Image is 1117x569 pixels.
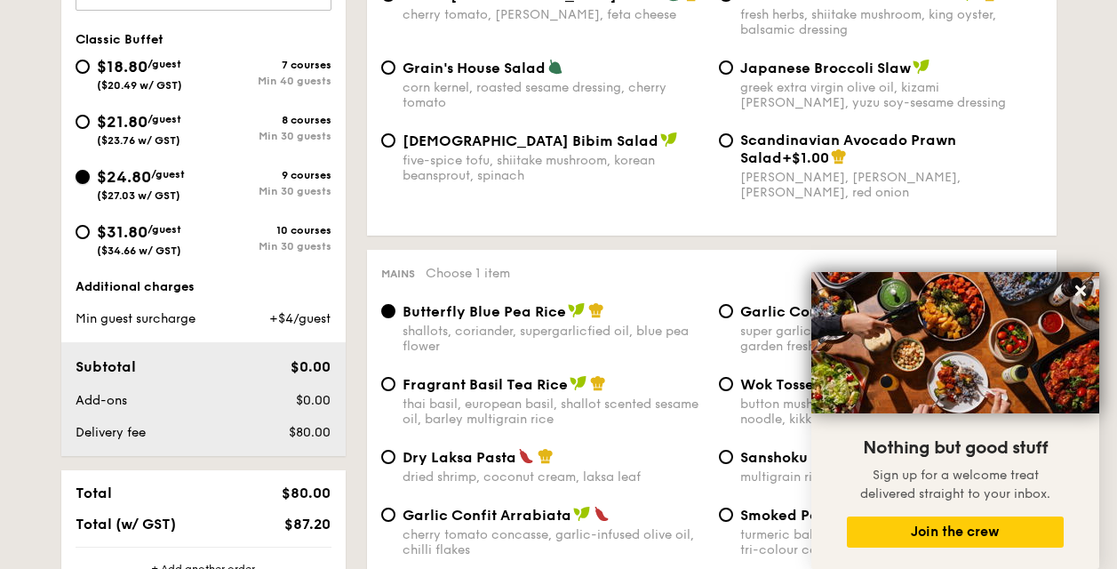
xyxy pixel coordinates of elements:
[203,185,331,197] div: Min 30 guests
[76,393,127,408] span: Add-ons
[740,324,1042,354] div: super garlicfied oil, slow baked cherry tomatoes, garden fresh thyme
[76,225,90,239] input: $31.80/guest($34.66 w/ GST)10 coursesMin 30 guests
[97,79,182,92] span: ($20.49 w/ GST)
[97,57,148,76] span: $18.80
[403,324,705,354] div: shallots, coriander, supergarlicfied oil, blue pea flower
[538,448,554,464] img: icon-chef-hat.a58ddaea.svg
[381,60,395,75] input: Grain's House Saladcorn kernel, roasted sesame dressing, cherry tomato
[381,268,415,280] span: Mains
[719,377,733,391] input: Wok Tossed Chow Meinbutton mushroom, tricolour capsicum, cripsy egg noodle, kikkoman, super garli...
[547,59,563,75] img: icon-vegetarian.fe4039eb.svg
[740,469,1042,485] div: multigrain rice, roasted black soybean
[740,449,910,466] span: Sanshoku Steamed Rice
[403,303,566,320] span: Butterfly Blue Pea Rice
[97,189,180,202] span: ($27.03 w/ GST)
[381,508,395,522] input: Garlic Confit Arrabiatacherry tomato concasse, garlic-infused olive oil, chilli flakes
[913,59,930,75] img: icon-vegan.f8ff3823.svg
[573,506,591,522] img: icon-vegan.f8ff3823.svg
[403,132,658,149] span: [DEMOGRAPHIC_DATA] Bibim Salad
[719,60,733,75] input: Japanese Broccoli Slawgreek extra virgin olive oil, kizami [PERSON_NAME], yuzu soy-sesame dressing
[588,302,604,318] img: icon-chef-hat.a58ddaea.svg
[381,304,395,318] input: Butterfly Blue Pea Riceshallots, coriander, supergarlicfied oil, blue pea flower
[740,303,908,320] span: Garlic Confit Aglio Olio
[76,115,90,129] input: $21.80/guest($23.76 w/ GST)8 coursesMin 30 guests
[660,132,678,148] img: icon-vegan.f8ff3823.svg
[296,393,331,408] span: $0.00
[284,516,331,533] span: $87.20
[381,377,395,391] input: Fragrant Basil Tea Ricethai basil, european basil, shallot scented sesame oil, barley multigrain ...
[1066,276,1095,305] button: Close
[76,485,112,501] span: Total
[148,223,181,236] span: /guest
[831,148,847,164] img: icon-chef-hat.a58ddaea.svg
[97,222,148,242] span: $31.80
[403,397,705,427] div: thai basil, european basil, shallot scented sesame oil, barley multigrain rice
[203,75,331,87] div: Min 40 guests
[570,375,587,391] img: icon-vegan.f8ff3823.svg
[740,170,1042,200] div: [PERSON_NAME], [PERSON_NAME], [PERSON_NAME], red onion
[811,272,1099,413] img: DSC07876-Edit02-Large.jpeg
[740,60,911,76] span: Japanese Broccoli Slaw
[719,450,733,464] input: Sanshoku Steamed Ricemultigrain rice, roasted black soybean
[568,302,586,318] img: icon-vegan.f8ff3823.svg
[203,130,331,142] div: Min 30 guests
[269,311,331,326] span: +$4/guest
[203,114,331,126] div: 8 courses
[403,507,571,524] span: Garlic Confit Arrabiata
[782,149,829,166] span: +$1.00
[403,527,705,557] div: cherry tomato concasse, garlic-infused olive oil, chilli flakes
[148,113,181,125] span: /guest
[740,132,956,166] span: Scandinavian Avocado Prawn Salad
[97,167,151,187] span: $24.80
[97,112,148,132] span: $21.80
[97,134,180,147] span: ($23.76 w/ GST)
[740,376,906,393] span: Wok Tossed Chow Mein
[76,32,164,47] span: Classic Buffet
[403,449,516,466] span: Dry Laksa Pasta
[740,507,892,524] span: Smoked Paprika Rice
[403,80,705,110] div: corn kernel, roasted sesame dressing, cherry tomato
[590,375,606,391] img: icon-chef-hat.a58ddaea.svg
[594,506,610,522] img: icon-spicy.37a8142b.svg
[76,278,331,296] div: Additional charges
[76,516,176,533] span: Total (w/ GST)
[76,425,146,440] span: Delivery fee
[740,80,1042,110] div: greek extra virgin olive oil, kizami [PERSON_NAME], yuzu soy-sesame dressing
[740,397,1042,427] div: button mushroom, tricolour capsicum, cripsy egg noodle, kikkoman, super garlicfied oil
[76,311,195,326] span: Min guest surcharge
[381,133,395,148] input: [DEMOGRAPHIC_DATA] Bibim Saladfive-spice tofu, shiitake mushroom, korean beansprout, spinach
[203,169,331,181] div: 9 courses
[403,469,705,485] div: dried shrimp, coconut cream, laksa leaf
[847,517,1064,548] button: Join the crew
[518,448,534,464] img: icon-spicy.37a8142b.svg
[860,468,1050,501] span: Sign up for a welcome treat delivered straight to your inbox.
[403,7,705,22] div: cherry tomato, [PERSON_NAME], feta cheese
[151,168,185,180] span: /guest
[403,60,546,76] span: Grain's House Salad
[76,170,90,184] input: $24.80/guest($27.03 w/ GST)9 coursesMin 30 guests
[719,304,733,318] input: Garlic Confit Aglio Oliosuper garlicfied oil, slow baked cherry tomatoes, garden fresh thyme
[403,376,568,393] span: Fragrant Basil Tea Rice
[97,244,181,257] span: ($34.66 w/ GST)
[740,7,1042,37] div: fresh herbs, shiitake mushroom, king oyster, balsamic dressing
[289,425,331,440] span: $80.00
[148,58,181,70] span: /guest
[863,437,1048,459] span: Nothing but good stuff
[426,266,510,281] span: Choose 1 item
[203,224,331,236] div: 10 courses
[740,527,1042,557] div: turmeric baked [PERSON_NAME] sweet paprika, tri-colour capsicum
[282,485,331,501] span: $80.00
[291,358,331,375] span: $0.00
[76,358,136,375] span: Subtotal
[203,59,331,71] div: 7 courses
[381,450,395,464] input: Dry Laksa Pastadried shrimp, coconut cream, laksa leaf
[719,508,733,522] input: Smoked Paprika Riceturmeric baked [PERSON_NAME] sweet paprika, tri-colour capsicum
[403,153,705,183] div: five-spice tofu, shiitake mushroom, korean beansprout, spinach
[76,60,90,74] input: $18.80/guest($20.49 w/ GST)7 coursesMin 40 guests
[203,240,331,252] div: Min 30 guests
[719,133,733,148] input: Scandinavian Avocado Prawn Salad+$1.00[PERSON_NAME], [PERSON_NAME], [PERSON_NAME], red onion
